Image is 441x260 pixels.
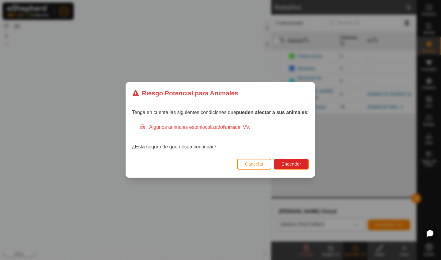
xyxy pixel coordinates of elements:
[201,125,250,130] span: localizado del VV.
[132,124,309,151] div: ¿Está seguro de que desea continuar?
[274,159,309,170] button: Encender
[282,162,301,167] span: Encender
[237,159,272,170] button: Cancelar
[139,124,309,131] div: Algunos animales están
[245,162,264,167] span: Cancelar
[132,88,238,98] div: Riesgo Potencial para Animales
[236,110,309,115] strong: pueden afectar a sus animales:
[223,125,235,130] strong: fuera
[132,110,309,115] span: Tenga en cuenta las siguientes condiciones que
